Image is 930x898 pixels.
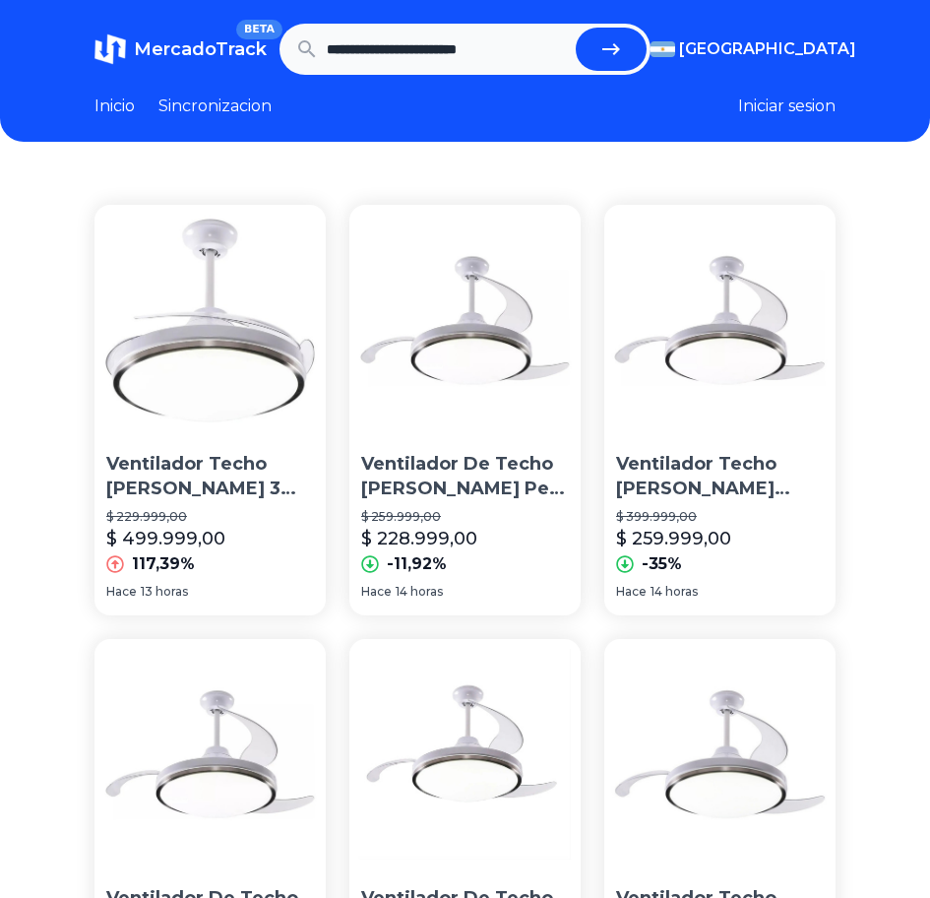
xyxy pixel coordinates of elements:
[94,639,326,870] img: Ventilador De Techo Peabody Pe-vtr42b Retráctil Luz Led
[738,95,836,118] button: Iniciar sesion
[106,509,314,525] p: $ 229.999,00
[616,525,731,552] p: $ 259.999,00
[94,205,326,436] img: Ventilador Techo Peabody 3 Aspas Retráctil Luz Led C/control
[94,95,135,118] a: Inicio
[94,205,326,615] a: Ventilador Techo Peabody 3 Aspas Retráctil Luz Led C/controlVentilador Techo [PERSON_NAME] 3 Aspa...
[349,205,581,615] a: Ventilador De Techo Peabody Pe-vtr42b Retráctil Luz Led Ventilador De Techo [PERSON_NAME] Pe-vtr4...
[134,38,267,60] span: MercadoTrack
[361,452,569,501] p: Ventilador De Techo [PERSON_NAME] Pe-vtr42b Retráctil Luz Led
[604,205,836,615] a: Ventilador Techo Peabody Retráctil Luz Led Pe-vtr42b RemotoVentilador Techo [PERSON_NAME] Retráct...
[387,552,447,576] p: -11,92%
[616,452,824,501] p: Ventilador Techo [PERSON_NAME] Retráctil Luz Led Pe-vtr42b Remoto
[94,33,126,65] img: MercadoTrack
[132,552,195,576] p: 117,39%
[651,41,676,57] img: Argentina
[349,639,581,870] img: Ventilador De Techo Peabody Pe-vtr42s Retractil Remoto Led
[349,205,581,436] img: Ventilador De Techo Peabody Pe-vtr42b Retráctil Luz Led
[94,33,267,65] a: MercadoTrackBETA
[106,584,137,600] span: Hace
[361,584,392,600] span: Hace
[106,452,314,501] p: Ventilador Techo [PERSON_NAME] 3 Aspas Retráctil Luz Led C/control
[604,639,836,870] img: Ventilador Techo Peabody Retráctil Luz Led Remoto Vtr42b
[642,552,682,576] p: -35%
[616,509,824,525] p: $ 399.999,00
[141,584,188,600] span: 13 horas
[396,584,443,600] span: 14 horas
[106,525,225,552] p: $ 499.999,00
[361,509,569,525] p: $ 259.999,00
[236,20,282,39] span: BETA
[158,95,272,118] a: Sincronizacion
[616,584,647,600] span: Hace
[651,584,698,600] span: 14 horas
[679,37,856,61] span: [GEOGRAPHIC_DATA]
[604,205,836,436] img: Ventilador Techo Peabody Retráctil Luz Led Pe-vtr42b Remoto
[361,525,477,552] p: $ 228.999,00
[651,37,836,61] button: [GEOGRAPHIC_DATA]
